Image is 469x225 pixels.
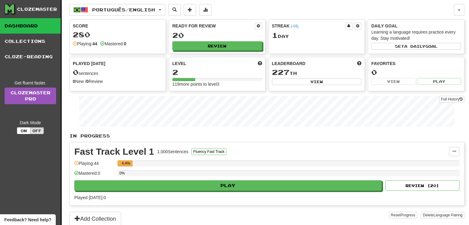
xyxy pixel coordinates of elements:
span: Language Pairing [434,213,463,217]
div: Clozemaster [17,6,57,12]
div: Daily Goal [371,23,461,29]
button: Off [30,127,44,134]
span: Progress [401,213,415,217]
div: Learning a language requires practice every day. Stay motivated! [371,29,461,41]
button: Search sentences [168,4,181,16]
div: Score [73,23,163,29]
button: More stats [199,4,212,16]
a: ClozemasterPro [5,88,56,104]
div: Dark Mode [5,120,56,126]
span: Leaderboard [272,60,306,67]
span: Played [DATE] [73,60,105,67]
div: Favorites [371,60,461,67]
div: Get fluent faster. [5,80,56,86]
span: Open feedback widget [4,217,51,223]
span: Português / English [92,7,155,12]
button: Add sentence to collection [184,4,196,16]
div: Mastered: 0 [74,170,114,180]
button: Play [417,78,461,85]
button: View [371,78,415,85]
div: 1,000 Sentences [157,149,188,155]
a: (-03) [291,24,298,28]
button: Review (20) [385,180,459,191]
div: Fast Track Level 1 [74,147,154,156]
div: 119 more points to level 3 [172,81,262,87]
strong: 0 [124,41,126,46]
button: DeleteLanguage Pairing [421,212,464,219]
button: Fluency Fast Track [191,148,226,155]
div: sentences [73,68,163,76]
p: In Progress [69,133,464,139]
button: Review [172,41,262,51]
div: New / Review [73,78,163,84]
button: Play [74,180,382,191]
span: a daily [404,44,425,48]
strong: 0 [86,79,89,84]
div: Mastered: [100,41,126,47]
span: This week in points, UTC [357,60,361,67]
div: 20 [172,31,262,39]
button: Português/English [69,4,165,16]
div: 2 [172,68,262,76]
div: Streak [272,23,345,29]
span: 0 [73,68,79,76]
button: View [272,78,362,85]
div: 280 [73,31,163,39]
div: Playing: [73,41,97,47]
button: Full History [439,96,464,103]
div: Day [272,31,362,39]
div: 0 [371,68,461,76]
span: 1 [272,31,278,39]
div: Playing: 44 [74,160,114,170]
button: On [17,127,31,134]
button: ResetProgress [389,212,417,219]
div: 4.4% [119,160,133,166]
strong: 0 [73,79,75,84]
span: 227 [272,68,290,76]
div: Ready for Review [172,23,255,29]
span: Level [172,60,186,67]
span: Played [DATE]: 0 [74,195,106,200]
div: th [272,68,362,76]
span: Score more points to level up [258,60,262,67]
strong: 44 [93,41,97,46]
button: Seta dailygoal [371,43,461,50]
